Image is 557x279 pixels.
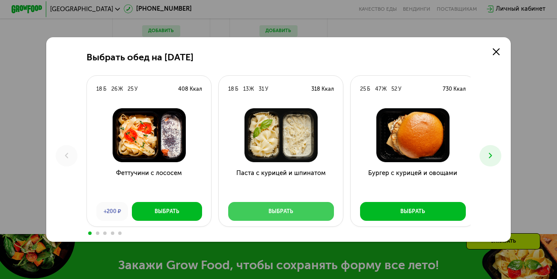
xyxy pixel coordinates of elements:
div: 730 Ккал [443,85,466,93]
div: 25 [128,85,134,93]
img: Феттучини с лососем [93,108,205,162]
div: 408 Ккал [178,85,202,93]
div: Выбрать [155,208,179,215]
div: У [398,85,402,93]
h3: Паста с курицей и шпинатом [219,169,343,196]
img: Бургер с курицей и овощами [357,108,469,162]
button: Выбрать [360,202,466,220]
div: Ж [118,85,123,93]
div: Б [235,85,238,93]
div: 318 Ккал [311,85,334,93]
img: Паста с курицей и шпинатом [225,108,337,162]
h3: Бургер с курицей и овощами [351,169,475,196]
div: Выбрать [268,208,293,215]
div: Ж [382,85,387,93]
div: 18 [228,85,234,93]
div: Б [367,85,370,93]
div: Выбрать [400,208,425,215]
div: Ж [249,85,254,93]
div: У [134,85,138,93]
div: У [265,85,268,93]
div: +200 ₽ [96,202,128,220]
div: 25 [360,85,366,93]
div: 31 [259,85,264,93]
h2: Выбрать обед на [DATE] [86,52,194,63]
button: Выбрать [228,202,334,220]
div: 13 [243,85,249,93]
div: 26 [111,85,118,93]
h3: Феттучини с лососем [87,169,211,196]
div: Б [103,85,107,93]
div: 47 [375,85,381,93]
div: 52 [391,85,397,93]
div: 18 [96,85,102,93]
button: Выбрать [132,202,202,220]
